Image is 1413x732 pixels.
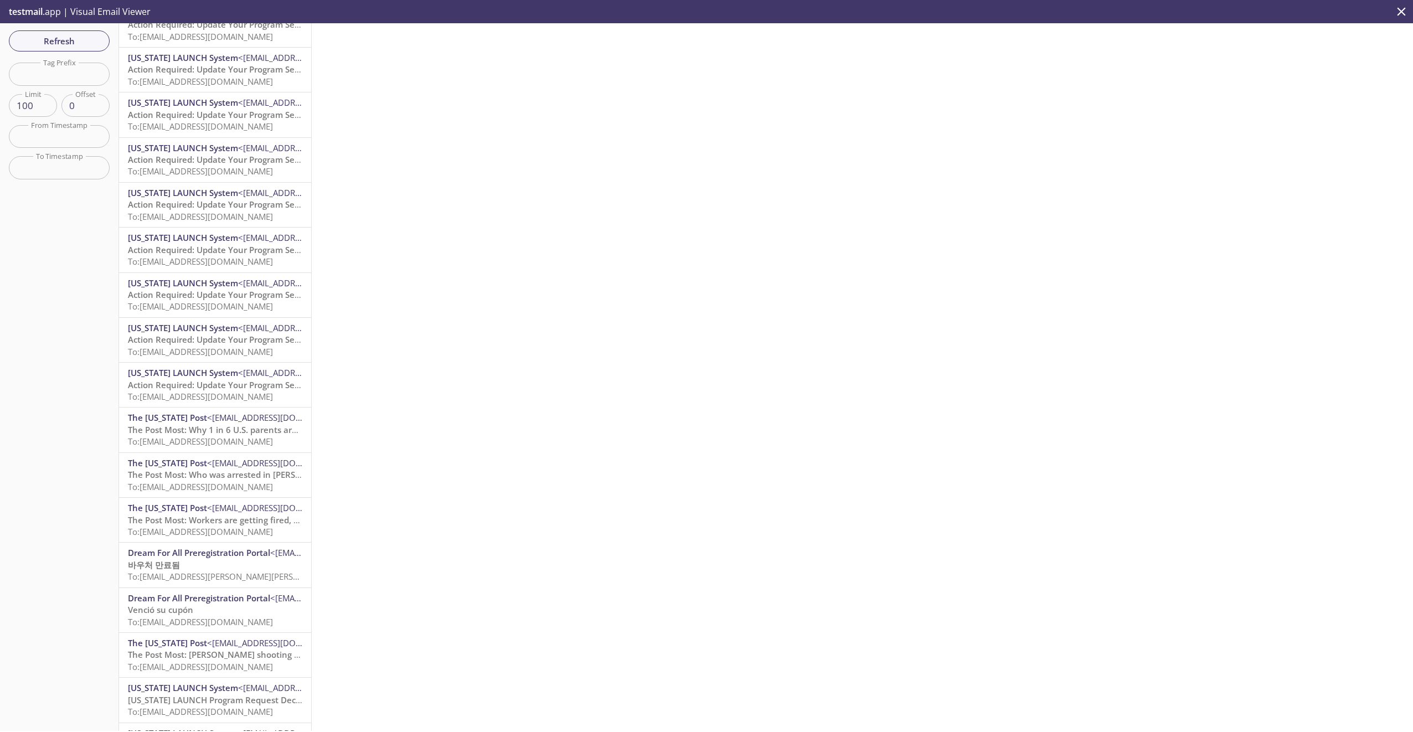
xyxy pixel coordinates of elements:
span: Action Required: Update Your Program Selection in [US_STATE] LAUNCH [128,199,413,210]
span: Action Required: Update Your Program Selection in [US_STATE] LAUNCH [128,334,413,345]
span: <[EMAIL_ADDRESS][DOMAIN_NAME][US_STATE]> [238,367,424,378]
div: [US_STATE] LAUNCH System<[EMAIL_ADDRESS][DOMAIN_NAME][US_STATE]>Action Required: Update Your Prog... [119,318,311,362]
span: <[EMAIL_ADDRESS][DOMAIN_NAME][US_STATE]> [238,52,424,63]
div: The [US_STATE] Post<[EMAIL_ADDRESS][DOMAIN_NAME]>The Post Most: [PERSON_NAME] shooting suspect ar... [119,633,311,677]
span: Action Required: Update Your Program Selection in [US_STATE] LAUNCH [128,19,413,30]
span: testmail [9,6,43,18]
span: <[EMAIL_ADDRESS][DOMAIN_NAME]> [207,502,350,513]
span: To: [EMAIL_ADDRESS][DOMAIN_NAME] [128,706,273,717]
span: Action Required: Update Your Program Selection in [US_STATE] LAUNCH [128,64,413,75]
span: [US_STATE] LAUNCH System [128,52,238,63]
div: [US_STATE] LAUNCH System<[EMAIL_ADDRESS][DOMAIN_NAME][US_STATE]>Action Required: Update Your Prog... [119,3,311,47]
span: To: [EMAIL_ADDRESS][DOMAIN_NAME] [128,391,273,402]
span: <[EMAIL_ADDRESS][DOMAIN_NAME][US_STATE]> [238,142,424,153]
span: Action Required: Update Your Program Selection in [US_STATE] LAUNCH [128,289,413,300]
span: [US_STATE] LAUNCH System [128,97,238,108]
span: To: [EMAIL_ADDRESS][DOMAIN_NAME] [128,436,273,447]
span: <[EMAIL_ADDRESS][DOMAIN_NAME][US_STATE]> [238,187,424,198]
span: The Post Most: [PERSON_NAME] shooting suspect arrested [128,649,360,660]
button: Refresh [9,30,110,51]
div: [US_STATE] LAUNCH System<[EMAIL_ADDRESS][DOMAIN_NAME][US_STATE]>Action Required: Update Your Prog... [119,138,311,182]
span: Dream For All Preregistration Portal [128,592,270,604]
span: The Post Most: Why 1 in 6 U.S. parents are rejecting vaccine recommendations [128,424,441,435]
div: [US_STATE] LAUNCH System<[EMAIL_ADDRESS][DOMAIN_NAME][US_STATE]>Action Required: Update Your Prog... [119,183,311,227]
span: [US_STATE] LAUNCH System [128,142,238,153]
span: To: [EMAIL_ADDRESS][DOMAIN_NAME] [128,166,273,177]
div: The [US_STATE] Post<[EMAIL_ADDRESS][DOMAIN_NAME]>The Post Most: Who was arrested in [PERSON_NAME]... [119,453,311,497]
span: [US_STATE] LAUNCH System [128,232,238,243]
span: To: [EMAIL_ADDRESS][DOMAIN_NAME] [128,526,273,537]
div: Dream For All Preregistration Portal<[EMAIL_ADDRESS][DOMAIN_NAME]>Venció su cupónTo:[EMAIL_ADDRES... [119,588,311,632]
span: To: [EMAIL_ADDRESS][DOMAIN_NAME] [128,346,273,357]
span: [US_STATE] LAUNCH System [128,322,238,333]
div: [US_STATE] LAUNCH System<[EMAIL_ADDRESS][DOMAIN_NAME][US_STATE]>Action Required: Update Your Prog... [119,92,311,137]
div: [US_STATE] LAUNCH System<[EMAIL_ADDRESS][DOMAIN_NAME][US_STATE]>Action Required: Update Your Prog... [119,273,311,317]
span: Venció su cupón [128,604,193,615]
span: To: [EMAIL_ADDRESS][DOMAIN_NAME] [128,31,273,42]
span: To: [EMAIL_ADDRESS][PERSON_NAME][PERSON_NAME][DOMAIN_NAME] [128,571,400,582]
span: [US_STATE] LAUNCH System [128,682,238,693]
div: [US_STATE] LAUNCH System<[EMAIL_ADDRESS][DOMAIN_NAME][US_STATE]>Action Required: Update Your Prog... [119,48,311,92]
span: Action Required: Update Your Program Selection in [US_STATE] LAUNCH [128,154,413,165]
span: Action Required: Update Your Program Selection in [US_STATE] LAUNCH [128,109,413,120]
span: <[EMAIL_ADDRESS][DOMAIN_NAME]> [270,547,414,558]
div: [US_STATE] LAUNCH System<[EMAIL_ADDRESS][DOMAIN_NAME][US_STATE]>Action Required: Update Your Prog... [119,363,311,407]
span: <[EMAIL_ADDRESS][DOMAIN_NAME]> [207,412,350,423]
span: [US_STATE] LAUNCH System [128,187,238,198]
span: The Post Most: Who was arrested in [PERSON_NAME] crime emergency? We analyzed 1,273 records. [128,469,525,480]
span: <[EMAIL_ADDRESS][DOMAIN_NAME][US_STATE]> [238,322,424,333]
div: The [US_STATE] Post<[EMAIL_ADDRESS][DOMAIN_NAME]>The Post Most: Workers are getting fired, placed... [119,498,311,542]
div: Dream For All Preregistration Portal<[EMAIL_ADDRESS][DOMAIN_NAME]>바우처 만료됨To:[EMAIL_ADDRESS][PERSO... [119,543,311,587]
span: Refresh [18,34,101,48]
span: To: [EMAIL_ADDRESS][DOMAIN_NAME] [128,616,273,627]
div: [US_STATE] LAUNCH System<[EMAIL_ADDRESS][DOMAIN_NAME][US_STATE]>[US_STATE] LAUNCH Program Request... [119,678,311,722]
span: Dream For All Preregistration Portal [128,547,270,558]
span: To: [EMAIL_ADDRESS][DOMAIN_NAME] [128,661,273,672]
span: <[EMAIL_ADDRESS][DOMAIN_NAME]> [207,637,350,648]
span: The [US_STATE] Post [128,412,207,423]
span: The Post Most: Workers are getting fired, placed on leave over [PERSON_NAME] posts [128,514,467,525]
span: The [US_STATE] Post [128,502,207,513]
span: 바우처 만료됨 [128,559,180,570]
span: <[EMAIL_ADDRESS][DOMAIN_NAME][US_STATE]> [238,277,424,288]
span: [US_STATE] LAUNCH System [128,367,238,378]
span: [US_STATE] LAUNCH System [128,277,238,288]
span: To: [EMAIL_ADDRESS][DOMAIN_NAME] [128,481,273,492]
div: [US_STATE] LAUNCH System<[EMAIL_ADDRESS][DOMAIN_NAME][US_STATE]>Action Required: Update Your Prog... [119,228,311,272]
span: <[EMAIL_ADDRESS][DOMAIN_NAME][US_STATE]> [238,97,424,108]
span: To: [EMAIL_ADDRESS][DOMAIN_NAME] [128,301,273,312]
span: To: [EMAIL_ADDRESS][DOMAIN_NAME] [128,211,273,222]
span: The [US_STATE] Post [128,637,207,648]
div: The [US_STATE] Post<[EMAIL_ADDRESS][DOMAIN_NAME]>The Post Most: Why 1 in 6 U.S. parents are rejec... [119,408,311,452]
span: <[EMAIL_ADDRESS][DOMAIN_NAME][US_STATE]> [238,682,424,693]
span: [US_STATE] LAUNCH Program Request Decision [128,694,314,705]
span: To: [EMAIL_ADDRESS][DOMAIN_NAME] [128,121,273,132]
span: <[EMAIL_ADDRESS][DOMAIN_NAME]> [270,592,414,604]
span: The [US_STATE] Post [128,457,207,468]
span: To: [EMAIL_ADDRESS][DOMAIN_NAME] [128,76,273,87]
span: Action Required: Update Your Program Selection in [US_STATE] LAUNCH [128,379,413,390]
span: <[EMAIL_ADDRESS][DOMAIN_NAME]> [207,457,350,468]
span: To: [EMAIL_ADDRESS][DOMAIN_NAME] [128,256,273,267]
span: <[EMAIL_ADDRESS][DOMAIN_NAME][US_STATE]> [238,232,424,243]
span: Action Required: Update Your Program Selection in [US_STATE] LAUNCH [128,244,413,255]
